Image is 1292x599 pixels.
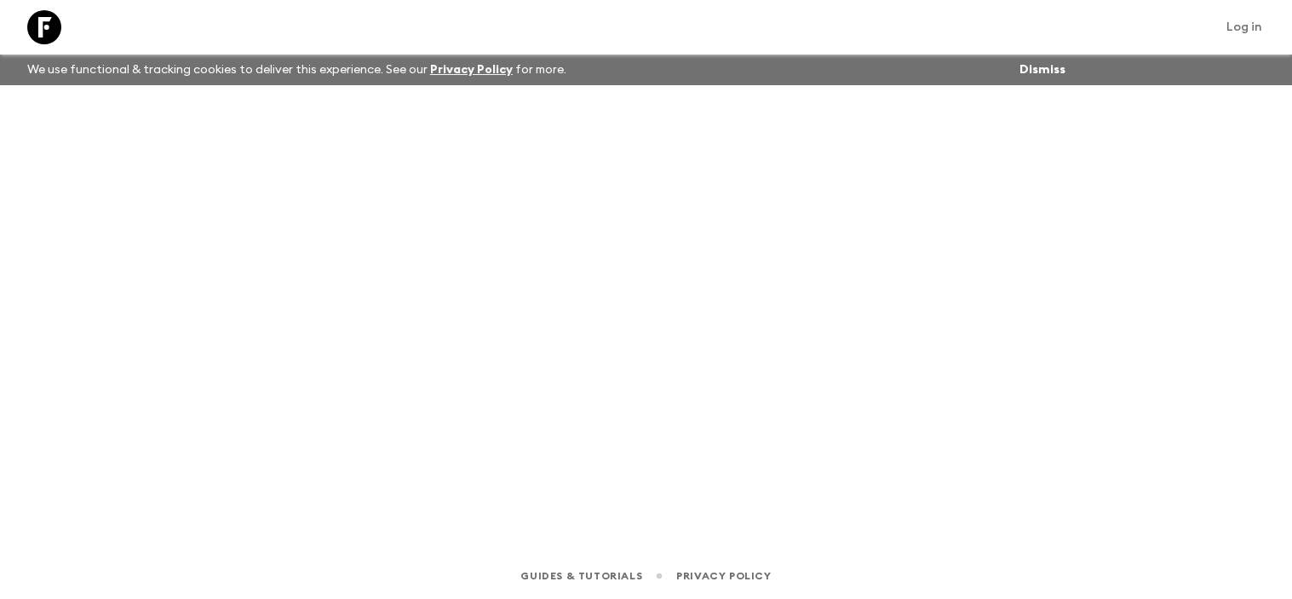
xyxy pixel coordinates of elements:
a: Log in [1217,15,1272,39]
a: Privacy Policy [430,64,513,76]
p: We use functional & tracking cookies to deliver this experience. See our for more. [20,55,573,85]
button: Dismiss [1015,58,1070,82]
a: Guides & Tutorials [520,567,642,585]
a: Privacy Policy [676,567,771,585]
